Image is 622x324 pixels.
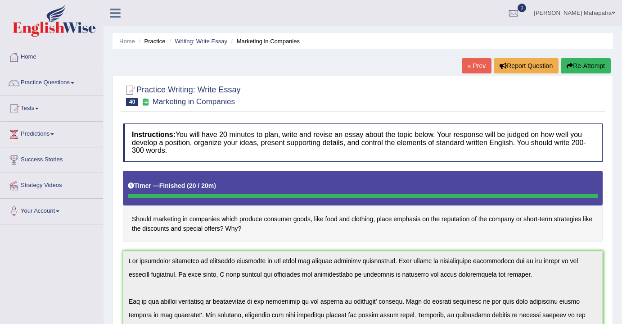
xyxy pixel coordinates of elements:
[126,98,138,106] span: 40
[159,182,185,189] b: Finished
[462,58,491,73] a: « Prev
[229,37,300,46] li: Marketing in Companies
[123,83,240,106] h2: Practice Writing: Write Essay
[0,147,103,170] a: Success Stories
[494,58,559,73] button: Report Question
[214,182,216,189] b: )
[153,97,235,106] small: Marketing in Companies
[0,122,103,144] a: Predictions
[0,199,103,221] a: Your Account
[187,182,189,189] b: (
[123,171,603,242] h4: Should marketing in companies which produce consumer goods, like food and clothing, place emphasi...
[136,37,165,46] li: Practice
[0,96,103,119] a: Tests
[0,173,103,196] a: Strategy Videos
[128,183,216,189] h5: Timer —
[140,98,150,106] small: Exam occurring question
[518,4,527,12] span: 0
[561,58,611,73] button: Re-Attempt
[0,70,103,93] a: Practice Questions
[0,45,103,67] a: Home
[119,38,135,45] a: Home
[132,131,176,138] b: Instructions:
[175,38,227,45] a: Writing: Write Essay
[189,182,214,189] b: 20 / 20m
[123,123,603,162] h4: You will have 20 minutes to plan, write and revise an essay about the topic below. Your response ...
